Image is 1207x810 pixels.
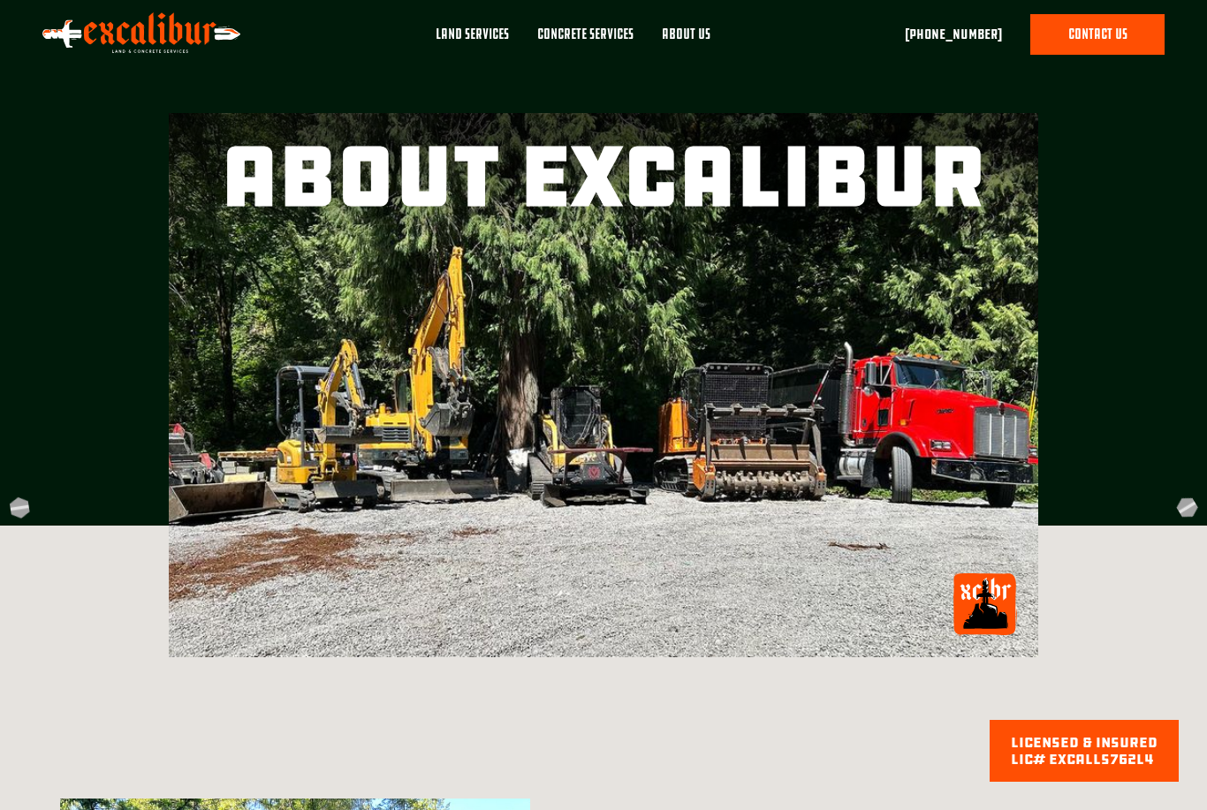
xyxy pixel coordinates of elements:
[1011,734,1158,768] div: licensed & Insured lic# EXCALLS762L4
[662,25,710,44] div: About Us
[648,14,725,69] a: About Us
[1030,14,1165,55] a: contact us
[221,134,986,219] h1: about Excalibur
[905,24,1002,45] a: [PHONE_NUMBER]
